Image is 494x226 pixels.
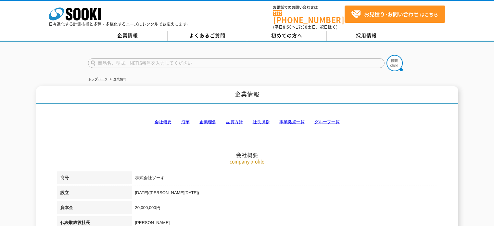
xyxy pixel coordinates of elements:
[88,58,385,68] input: 商品名、型式、NETIS番号を入力してください
[108,76,126,83] li: 企業情報
[49,22,191,26] p: 日々進化する計測技術と多種・多様化するニーズにレンタルでお応えします。
[273,10,345,23] a: [PHONE_NUMBER]
[279,119,305,124] a: 事業拠点一覧
[132,171,437,186] td: 株式会社ソーキ
[314,119,340,124] a: グループ一覧
[253,119,270,124] a: 社長挨拶
[296,24,308,30] span: 17:30
[273,6,345,9] span: お電話でのお問い合わせは
[271,32,302,39] span: 初めての方へ
[327,31,406,41] a: 採用情報
[181,119,190,124] a: 沿革
[283,24,292,30] span: 8:50
[386,55,403,71] img: btn_search.png
[132,186,437,201] td: [DATE]([PERSON_NAME][DATE])
[57,171,132,186] th: 商号
[57,86,437,158] h2: 会社概要
[345,6,445,23] a: お見積り･お問い合わせはこちら
[226,119,243,124] a: 品質方針
[132,201,437,216] td: 20,000,000円
[168,31,247,41] a: よくあるご質問
[273,24,337,30] span: (平日 ～ 土日、祝日除く)
[57,186,132,201] th: 設立
[57,201,132,216] th: 資本金
[88,77,108,81] a: トップページ
[88,31,168,41] a: 企業情報
[247,31,327,41] a: 初めての方へ
[199,119,216,124] a: 企業理念
[364,10,419,18] strong: お見積り･お問い合わせ
[351,9,438,19] span: はこちら
[57,158,437,165] p: company profile
[36,86,458,104] h1: 企業情報
[155,119,171,124] a: 会社概要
